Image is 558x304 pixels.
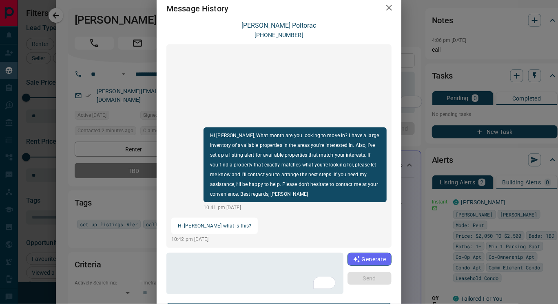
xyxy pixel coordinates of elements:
textarea: To enrich screen reader interactions, please activate Accessibility in Grammarly extension settings [172,256,338,291]
button: Generate [348,253,392,266]
p: 10:42 pm [DATE] [171,236,258,243]
a: [PERSON_NAME] Poltorac [242,22,317,29]
p: Hi [PERSON_NAME] what is this? [178,221,251,231]
p: [PHONE_NUMBER] [255,31,303,39]
p: Hi [PERSON_NAME], What month are you looking to move in? I have a large inventory of available pr... [210,131,380,199]
p: 10:41 pm [DATE] [204,204,387,211]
